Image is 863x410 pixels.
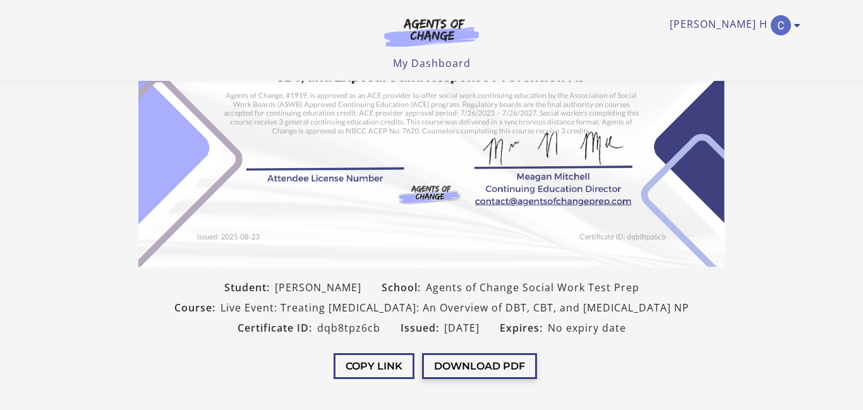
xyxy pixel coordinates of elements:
span: Live Event: Treating [MEDICAL_DATA]: An Overview of DBT, CBT, and [MEDICAL_DATA] NP [220,300,689,315]
a: Toggle menu [670,15,794,35]
span: [PERSON_NAME] [275,280,361,295]
button: Copy Link [334,353,414,379]
a: My Dashboard [393,56,471,70]
span: No expiry date [548,320,626,335]
button: Download PDF [422,353,537,379]
span: Course: [174,300,220,315]
span: Issued: [401,320,444,335]
span: School: [382,280,426,295]
span: Agents of Change Social Work Test Prep [426,280,639,295]
img: Agents of Change Logo [371,18,492,47]
span: Student: [224,280,275,295]
span: Certificate ID: [238,320,317,335]
span: Expires: [500,320,548,335]
span: dqb8tpz6cb [317,320,380,335]
span: [DATE] [444,320,480,335]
